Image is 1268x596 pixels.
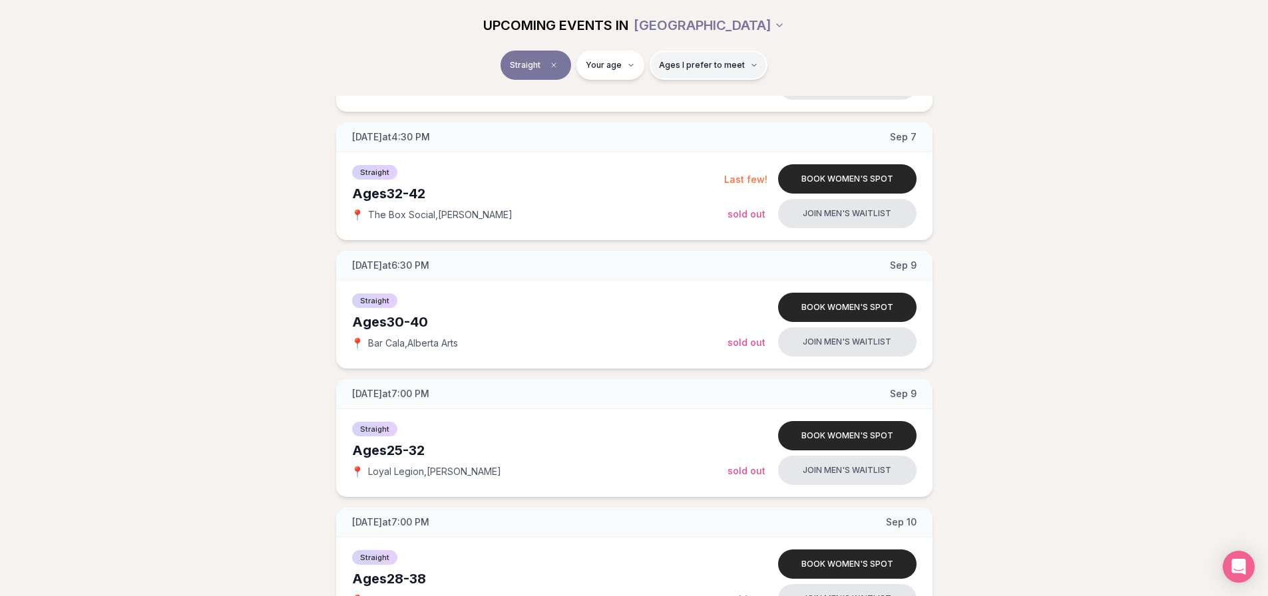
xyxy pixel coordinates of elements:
button: Book women's spot [778,421,917,450]
button: Book women's spot [778,164,917,194]
button: Join men's waitlist [778,456,917,485]
span: Straight [510,60,540,71]
span: Straight [352,550,397,565]
div: Open Intercom Messenger [1223,551,1255,583]
button: Your age [576,51,644,80]
span: Your age [586,57,622,68]
span: Sold Out [728,337,765,348]
span: Straight [352,422,397,436]
span: Sold Out [728,208,765,220]
span: [DATE] at 7:00 PM [352,516,429,529]
span: Sep 9 [890,387,917,400]
span: Straight [352,293,397,308]
span: [DATE] at 7:00 PM [352,387,429,400]
button: [GEOGRAPHIC_DATA] [634,11,785,40]
span: Straight [352,165,397,180]
button: Join men's waitlist [778,327,917,357]
span: 📍 [352,210,363,220]
div: Ages 25-32 [352,441,728,460]
button: Join men's waitlist [778,199,917,228]
span: UPCOMING EVENTS IN [483,16,628,35]
div: Ages 32-42 [352,184,724,203]
button: Book women's spot [778,293,917,322]
span: Loyal Legion , [PERSON_NAME] [368,465,501,478]
span: Sold Out [728,465,765,476]
span: Sep 10 [886,516,917,529]
span: Bar Cala , Alberta Arts [368,337,458,350]
div: Ages 28-38 [352,569,728,588]
span: Sep 7 [890,130,917,144]
span: The Box Social , [PERSON_NAME] [368,208,513,222]
div: Ages 30-40 [352,313,728,331]
span: [DATE] at 4:30 PM [352,130,430,144]
button: StraightClear event type filter [501,51,571,80]
span: Ages I prefer to meet [659,60,745,71]
button: Book women's spot [778,549,917,579]
span: 📍 [352,466,363,477]
span: Sep 9 [890,259,917,272]
button: Ages I prefer to meet [650,51,767,80]
span: [DATE] at 6:30 PM [352,259,429,272]
span: Clear event type filter [546,57,562,73]
span: Last few! [724,174,767,185]
span: 📍 [352,338,363,349]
